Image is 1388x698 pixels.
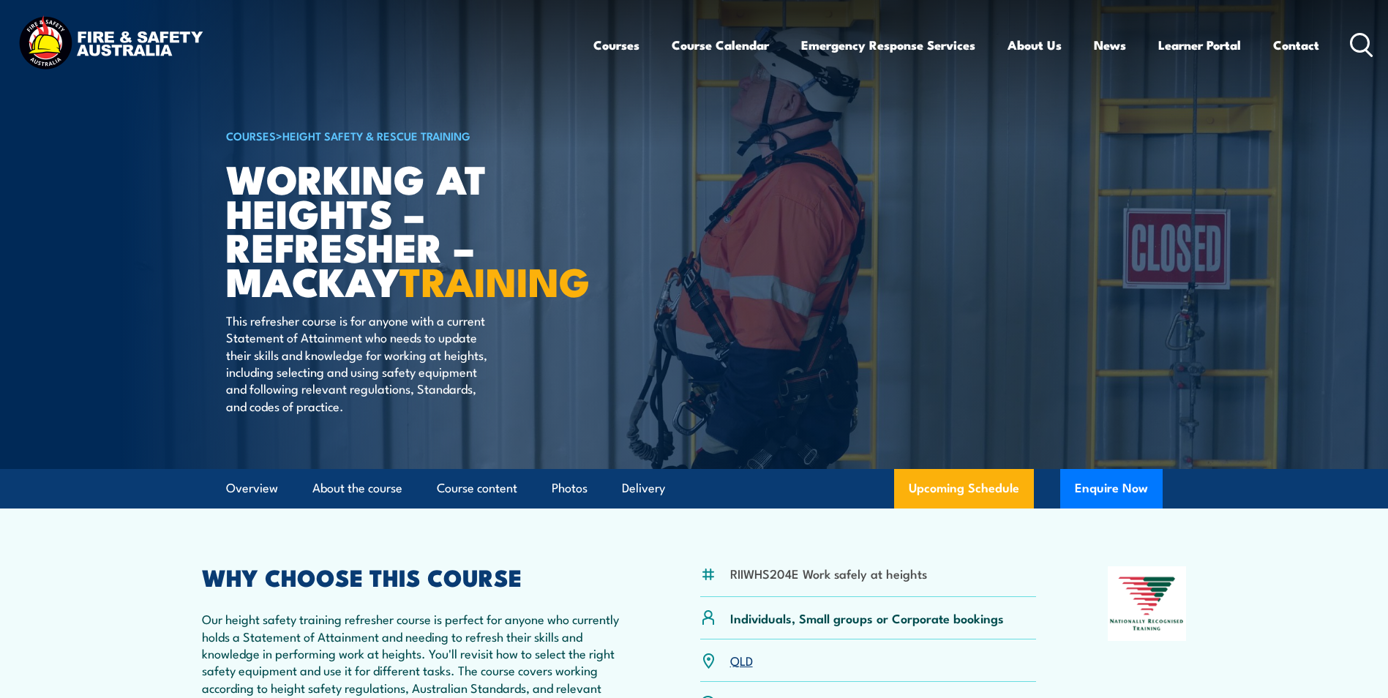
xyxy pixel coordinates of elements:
a: Delivery [622,469,665,508]
a: Course Calendar [672,26,769,64]
a: QLD [730,651,753,669]
img: Nationally Recognised Training logo. [1108,566,1187,641]
a: Overview [226,469,278,508]
a: Learner Portal [1158,26,1241,64]
p: Individuals, Small groups or Corporate bookings [730,609,1004,626]
a: About the course [312,469,402,508]
button: Enquire Now [1060,469,1163,509]
a: COURSES [226,127,276,143]
a: Photos [552,469,588,508]
a: News [1094,26,1126,64]
h2: WHY CHOOSE THIS COURSE [202,566,629,587]
h1: Working at heights – refresher – Mackay [226,161,588,298]
a: Course content [437,469,517,508]
strong: TRAINING [399,249,590,310]
h6: > [226,127,588,144]
p: This refresher course is for anyone with a current Statement of Attainment who needs to update th... [226,312,493,414]
a: Height Safety & Rescue Training [282,127,470,143]
a: About Us [1008,26,1062,64]
a: Emergency Response Services [801,26,975,64]
a: Contact [1273,26,1319,64]
a: Courses [593,26,639,64]
a: Upcoming Schedule [894,469,1034,509]
li: RIIWHS204E Work safely at heights [730,565,927,582]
